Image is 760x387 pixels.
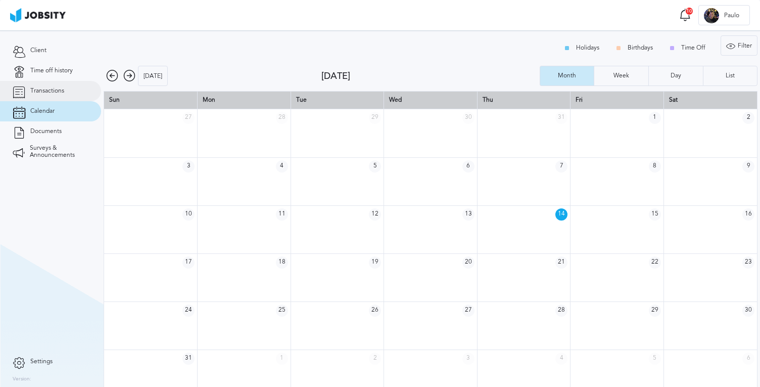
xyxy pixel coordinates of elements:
[742,112,754,124] span: 2
[649,208,661,221] span: 15
[276,305,288,317] span: 25
[276,112,288,124] span: 28
[685,7,693,15] div: 10
[13,376,31,382] label: Version:
[462,112,474,124] span: 30
[276,256,288,269] span: 18
[594,66,648,86] button: Week
[182,256,195,269] span: 17
[30,67,73,74] span: Time off history
[182,353,195,365] span: 31
[30,358,53,365] span: Settings
[369,256,381,269] span: 19
[138,66,168,86] button: [DATE]
[742,208,754,221] span: 16
[203,96,215,103] span: Mon
[540,66,594,86] button: Month
[608,72,634,79] div: Week
[369,160,381,173] span: 5
[721,36,757,56] div: Filter
[30,128,62,135] span: Documents
[369,353,381,365] span: 2
[321,71,539,81] div: [DATE]
[666,72,686,79] div: Day
[698,5,750,25] button: PPaulo
[182,208,195,221] span: 10
[649,112,661,124] span: 1
[649,305,661,317] span: 29
[555,112,567,124] span: 31
[649,353,661,365] span: 5
[182,112,195,124] span: 27
[276,208,288,221] span: 11
[742,353,754,365] span: 6
[182,305,195,317] span: 24
[30,47,46,54] span: Client
[555,208,567,221] span: 14
[182,160,195,173] span: 3
[742,305,754,317] span: 30
[483,96,493,103] span: Thu
[576,96,583,103] span: Fri
[721,35,757,56] button: Filter
[703,66,757,86] button: List
[138,66,167,87] div: [DATE]
[555,256,567,269] span: 21
[719,12,744,19] span: Paulo
[462,305,474,317] span: 27
[389,96,402,103] span: Wed
[462,208,474,221] span: 13
[30,145,88,159] span: Surveys & Announcements
[669,96,678,103] span: Sat
[30,88,64,95] span: Transactions
[555,305,567,317] span: 28
[276,353,288,365] span: 1
[649,256,661,269] span: 22
[704,8,719,23] div: P
[369,112,381,124] span: 29
[462,353,474,365] span: 3
[369,305,381,317] span: 26
[742,256,754,269] span: 23
[30,108,55,115] span: Calendar
[462,160,474,173] span: 6
[649,160,661,173] span: 8
[296,96,307,103] span: Tue
[555,353,567,365] span: 4
[648,66,703,86] button: Day
[553,72,581,79] div: Month
[276,160,288,173] span: 4
[742,160,754,173] span: 9
[721,72,740,79] div: List
[369,208,381,221] span: 12
[462,256,474,269] span: 20
[10,8,66,22] img: ab4bad089aa723f57921c736e9817d99.png
[109,96,120,103] span: Sun
[555,160,567,173] span: 7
